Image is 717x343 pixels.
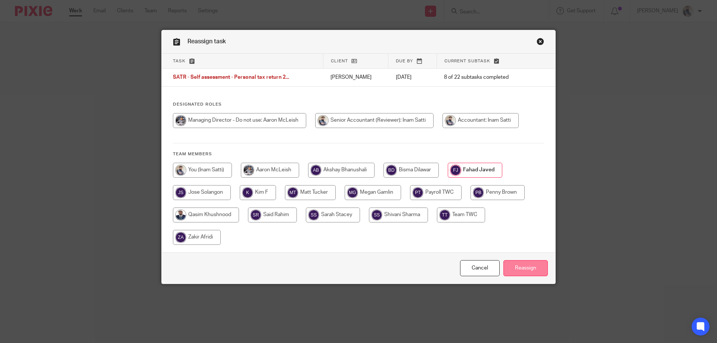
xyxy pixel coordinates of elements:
span: Reassign task [187,38,226,44]
h4: Designated Roles [173,102,544,107]
a: Close this dialog window [537,38,544,48]
span: Task [173,59,186,63]
h4: Team members [173,151,544,157]
span: Due by [396,59,413,63]
p: [DATE] [396,74,429,81]
a: Close this dialog window [460,260,500,276]
p: [PERSON_NAME] [330,74,381,81]
span: Current subtask [444,59,490,63]
span: Client [331,59,348,63]
td: 8 of 22 subtasks completed [437,69,529,87]
input: Reassign [503,260,548,276]
span: SATR - Self assessment - Personal tax return 2... [173,75,289,80]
